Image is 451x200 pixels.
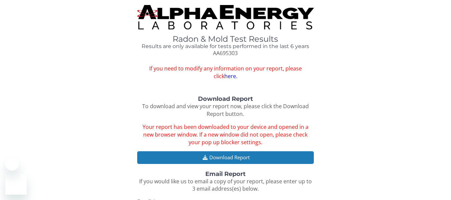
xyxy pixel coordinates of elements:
[139,178,312,193] span: If you would like us to email a copy of your report, please enter up to 3 email address(es) below.
[137,5,313,29] img: TightCrop.jpg
[137,65,313,80] span: If you need to modify any information on your report, please click
[137,35,313,43] h1: Radon & Mold Test Results
[213,49,238,57] span: AA695303
[205,170,246,178] strong: Email Report
[143,123,308,146] span: Your report has been downloaded to your device and opened in a new browser window. If a new windo...
[137,43,313,49] h4: Results are only available for tests performed in the last 6 years
[5,173,27,195] iframe: Button to launch messaging window
[224,72,237,80] a: here.
[5,157,19,171] iframe: Close message
[142,103,309,118] span: To download and view your report now, please click the Download Report button.
[137,151,313,164] button: Download Report
[198,95,253,103] strong: Download Report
